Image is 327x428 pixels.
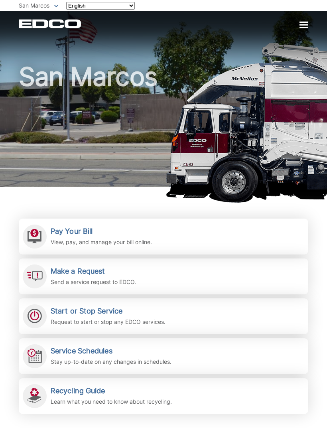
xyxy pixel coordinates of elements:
span: San Marcos [19,2,49,9]
p: Request to start or stop any EDCO services. [51,318,165,326]
h2: Start or Stop Service [51,307,165,316]
select: Select a language [66,2,135,10]
h2: Service Schedules [51,347,171,355]
p: Learn what you need to know about recycling. [51,397,172,406]
a: Make a Request Send a service request to EDCO. [19,258,308,294]
p: View, pay, and manage your bill online. [51,238,152,247]
a: Recycling Guide Learn what you need to know about recycling. [19,378,308,414]
h1: San Marcos [19,64,308,190]
p: Stay up-to-date on any changes in schedules. [51,357,171,366]
h2: Make a Request [51,267,136,276]
a: Pay Your Bill View, pay, and manage your bill online. [19,219,308,254]
a: EDCD logo. Return to the homepage. [19,19,82,28]
h2: Recycling Guide [51,387,172,395]
h2: Pay Your Bill [51,227,152,236]
a: Service Schedules Stay up-to-date on any changes in schedules. [19,338,308,374]
p: Send a service request to EDCO. [51,278,136,286]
